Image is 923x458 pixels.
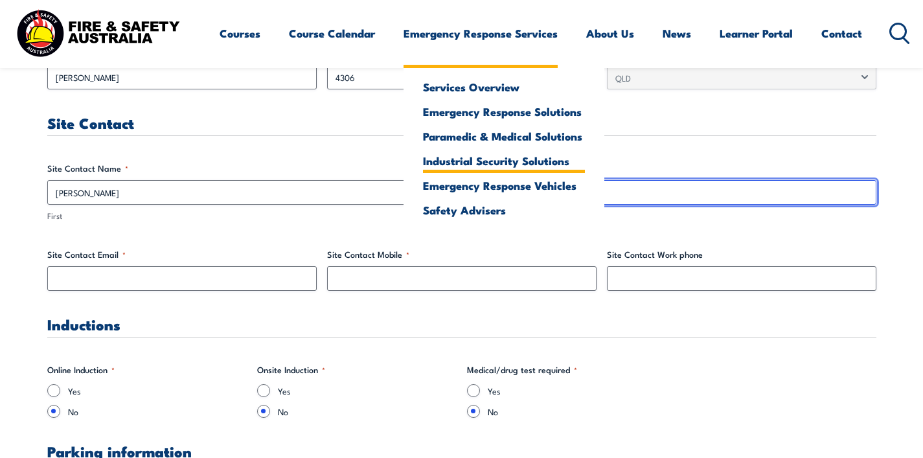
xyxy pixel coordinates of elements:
h3: Site Contact [47,115,876,130]
legend: Medical/drug test required [467,363,577,376]
h3: Inductions [47,317,876,332]
label: No [68,405,247,418]
label: First [47,210,458,222]
a: News [663,16,691,51]
label: Yes [278,384,457,397]
a: Services Overview [423,81,585,93]
a: Learner Portal [720,16,793,51]
label: Last [466,210,876,222]
label: Site Contact Email [47,248,317,261]
a: Paramedic & Medical Solutions [423,130,585,142]
label: No [488,405,667,418]
label: No [278,405,457,418]
label: Site Contact Work phone [607,248,876,261]
a: Course Calendar [289,16,375,51]
label: Site Contact Mobile [327,248,597,261]
label: Yes [488,384,667,397]
a: Safety Advisers [423,204,585,216]
a: Courses [220,16,260,51]
a: Industrial Security Solutions [423,155,585,166]
a: Emergency Response Vehicles [423,179,585,191]
a: Contact [821,16,862,51]
legend: Onsite Induction [257,363,325,376]
label: Yes [68,384,247,397]
a: Emergency Response Solutions [423,106,585,117]
legend: Online Induction [47,363,115,376]
a: Emergency Response Services [404,16,558,51]
legend: Site Contact Name [47,162,128,175]
a: About Us [586,16,634,51]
